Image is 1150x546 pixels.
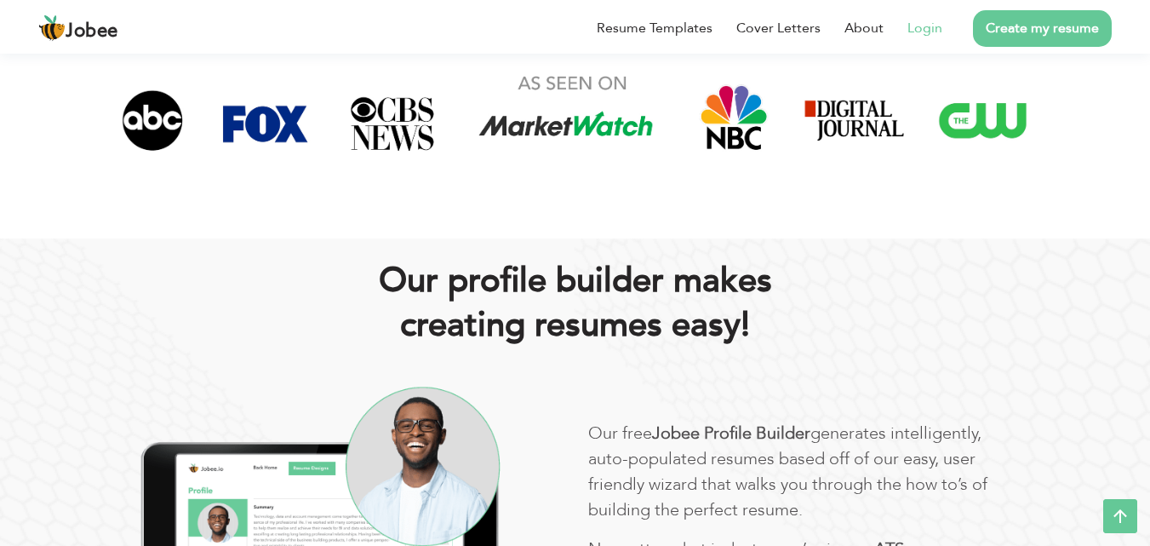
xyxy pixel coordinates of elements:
[597,18,712,38] a: Resume Templates
[588,421,1022,523] p: Our free generates intelligently, auto-populated resumes based off of our easy, user friendly wiz...
[973,10,1112,47] a: Create my resume
[652,422,810,445] b: Jobee Proﬁle Builder
[38,14,118,42] a: Jobee
[736,18,821,38] a: Cover Letters
[66,22,118,41] span: Jobee
[116,259,1035,348] h2: Our proﬁle builder makes creating resumes easy!
[38,14,66,42] img: jobee.io
[907,18,942,38] a: Login
[844,18,884,38] a: About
